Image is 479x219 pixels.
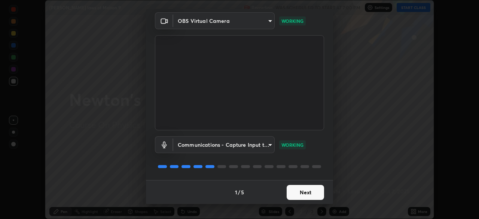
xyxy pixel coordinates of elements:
[173,136,275,153] div: OBS Virtual Camera
[235,188,237,196] h4: 1
[173,12,275,29] div: OBS Virtual Camera
[281,18,303,24] p: WORKING
[241,188,244,196] h4: 5
[238,188,240,196] h4: /
[287,185,324,200] button: Next
[281,142,303,148] p: WORKING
